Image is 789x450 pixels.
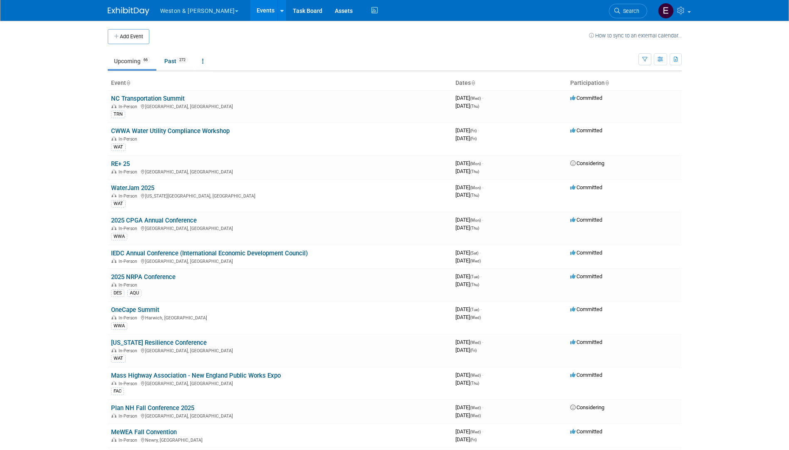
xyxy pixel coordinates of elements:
span: - [480,250,481,256]
img: In-Person Event [111,413,116,418]
a: Mass Highway Association - New England Public Works Expo [111,372,281,379]
div: Harwich, [GEOGRAPHIC_DATA] [111,314,449,321]
span: Committed [570,217,602,223]
a: 2025 CPGA Annual Conference [111,217,197,224]
span: Committed [570,95,602,101]
span: [DATE] [455,347,477,353]
div: [GEOGRAPHIC_DATA], [GEOGRAPHIC_DATA] [111,225,449,231]
a: How to sync to an external calendar... [589,32,682,39]
a: IEDC Annual Conference (International Economic Development Council) [111,250,308,257]
div: AQU [127,289,141,297]
span: [DATE] [455,436,477,443]
span: (Wed) [470,405,481,410]
span: [DATE] [455,428,483,435]
span: In-Person [119,193,140,199]
span: [DATE] [455,281,479,287]
span: Committed [570,339,602,345]
span: [DATE] [455,95,483,101]
span: - [482,217,483,223]
th: Participation [567,76,682,90]
div: [US_STATE][GEOGRAPHIC_DATA], [GEOGRAPHIC_DATA] [111,192,449,199]
div: DES [111,289,124,297]
div: TRN [111,111,125,118]
span: [DATE] [455,168,479,174]
span: In-Person [119,438,140,443]
span: In-Person [119,282,140,288]
span: In-Person [119,315,140,321]
a: MeWEA Fall Convention [111,428,177,436]
img: In-Person Event [111,104,116,108]
span: (Fri) [470,348,477,353]
span: (Tue) [470,274,479,279]
span: [DATE] [455,339,483,345]
a: Plan NH Fall Conference 2025 [111,404,194,412]
span: (Wed) [470,373,481,378]
span: In-Person [119,136,140,142]
span: (Fri) [470,129,477,133]
a: RE+ 25 [111,160,130,168]
span: - [478,127,479,134]
span: [DATE] [455,103,479,109]
span: Committed [570,273,602,279]
span: [DATE] [455,250,481,256]
img: In-Person Event [111,438,116,442]
span: (Wed) [470,315,481,320]
span: Committed [570,184,602,190]
img: In-Person Event [111,136,116,141]
div: [GEOGRAPHIC_DATA], [GEOGRAPHIC_DATA] [111,347,449,354]
img: In-Person Event [111,226,116,230]
span: [DATE] [455,372,483,378]
span: Considering [570,160,604,166]
span: In-Person [119,169,140,175]
span: - [482,404,483,410]
th: Dates [452,76,567,90]
span: - [482,428,483,435]
span: In-Person [119,104,140,109]
a: Past272 [158,53,194,69]
a: 2025 NRPA Conference [111,273,176,281]
span: (Wed) [470,413,481,418]
span: (Thu) [470,226,479,230]
span: (Fri) [470,438,477,442]
span: (Mon) [470,185,481,190]
span: (Thu) [470,169,479,174]
span: - [480,273,482,279]
span: [DATE] [455,404,483,410]
span: (Sat) [470,251,478,255]
span: [DATE] [455,412,481,418]
span: Committed [570,306,602,312]
button: Add Event [108,29,149,44]
span: - [482,372,483,378]
span: - [482,339,483,345]
div: WWA [111,322,127,330]
span: [DATE] [455,306,482,312]
img: In-Person Event [111,259,116,263]
span: - [480,306,482,312]
span: [DATE] [455,273,482,279]
div: FAC [111,388,124,395]
div: [GEOGRAPHIC_DATA], [GEOGRAPHIC_DATA] [111,103,449,109]
a: Sort by Start Date [471,79,475,86]
span: (Wed) [470,430,481,434]
span: (Wed) [470,340,481,345]
div: [GEOGRAPHIC_DATA], [GEOGRAPHIC_DATA] [111,257,449,264]
img: In-Person Event [111,348,116,352]
span: In-Person [119,348,140,354]
div: [GEOGRAPHIC_DATA], [GEOGRAPHIC_DATA] [111,380,449,386]
a: NC Transportation Summit [111,95,185,102]
img: ExhibitDay [108,7,149,15]
div: WWA [111,233,127,240]
th: Event [108,76,452,90]
span: - [482,184,483,190]
span: Committed [570,250,602,256]
span: 66 [141,57,150,63]
div: [GEOGRAPHIC_DATA], [GEOGRAPHIC_DATA] [111,168,449,175]
span: (Tue) [470,307,479,312]
span: Search [620,8,639,14]
div: Newry, [GEOGRAPHIC_DATA] [111,436,449,443]
img: In-Person Event [111,169,116,173]
span: [DATE] [455,184,483,190]
span: [DATE] [455,314,481,320]
img: In-Person Event [111,193,116,198]
a: CWWA Water Utility Compliance Workshop [111,127,230,135]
